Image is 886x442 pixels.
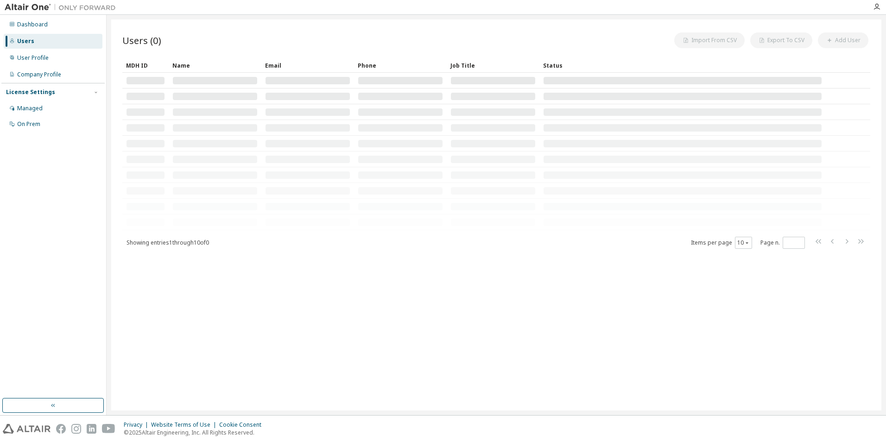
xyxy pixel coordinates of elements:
img: facebook.svg [56,424,66,434]
div: Company Profile [17,71,61,78]
div: License Settings [6,88,55,96]
div: Name [172,58,258,73]
img: youtube.svg [102,424,115,434]
button: Add User [818,32,868,48]
div: Status [543,58,822,73]
p: © 2025 Altair Engineering, Inc. All Rights Reserved. [124,429,267,436]
img: Altair One [5,3,120,12]
div: User Profile [17,54,49,62]
button: 10 [737,239,750,246]
div: Phone [358,58,443,73]
button: Import From CSV [674,32,745,48]
div: Website Terms of Use [151,421,219,429]
div: Job Title [450,58,536,73]
div: Managed [17,105,43,112]
div: Users [17,38,34,45]
span: Page n. [760,237,805,249]
span: Showing entries 1 through 10 of 0 [127,239,209,246]
div: On Prem [17,120,40,128]
div: Privacy [124,421,151,429]
img: instagram.svg [71,424,81,434]
div: Cookie Consent [219,421,267,429]
img: altair_logo.svg [3,424,51,434]
span: Items per page [691,237,752,249]
span: Users (0) [122,34,161,47]
div: Dashboard [17,21,48,28]
img: linkedin.svg [87,424,96,434]
div: Email [265,58,350,73]
div: MDH ID [126,58,165,73]
button: Export To CSV [750,32,812,48]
